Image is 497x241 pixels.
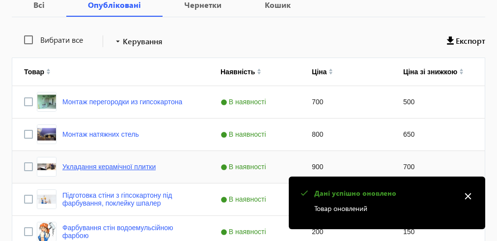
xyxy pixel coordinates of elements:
mat-icon: check [298,187,310,200]
div: 650 [391,119,483,151]
span: Експорт [456,35,485,46]
img: arrow-down.svg [459,72,464,75]
b: Кошик [255,1,301,9]
b: Всі [24,1,55,9]
a: Укладання керамічної плитки [62,163,156,171]
p: Товар оновлений [314,203,455,213]
label: Вибрати все [38,36,83,44]
p: Дані успішно оновлено [314,188,455,198]
span: Керування [123,35,163,47]
img: arrow-down.svg [257,72,261,75]
span: В наявності [221,228,269,236]
a: Монтаж перегородки из гипсокартона [62,98,182,106]
span: В наявності [221,130,269,138]
div: 700 [391,151,483,183]
span: В наявності [221,195,269,203]
div: Ціна [312,68,327,76]
img: arrow-up.svg [257,68,261,71]
div: 700 [300,86,391,118]
mat-icon: arrow_drop_down [113,36,123,46]
b: Чернетки [174,1,231,9]
a: Монтаж натяжних стель [62,130,139,138]
a: Фарбування стін водоемульсійною фарбою [62,224,197,240]
a: Підготовка стіни з гіпсокартону під фарбування, поклейку шпалер [62,191,197,207]
div: Наявність [221,68,255,76]
span: В наявності [221,98,269,106]
mat-icon: close [461,189,475,204]
div: Товар [24,68,44,76]
img: arrow-up.svg [46,68,51,71]
img: arrow-down.svg [329,72,333,75]
div: 900 [300,151,391,183]
img: arrow-up.svg [459,68,464,71]
button: Експорт [447,32,485,50]
div: 500 [391,86,483,118]
img: arrow-up.svg [329,68,333,71]
div: 800 [300,119,391,151]
span: В наявності [221,163,269,171]
b: Опубліковані [78,1,151,9]
button: Керування [109,32,166,50]
div: Ціна зі знижкою [403,68,457,76]
img: arrow-down.svg [46,72,51,75]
